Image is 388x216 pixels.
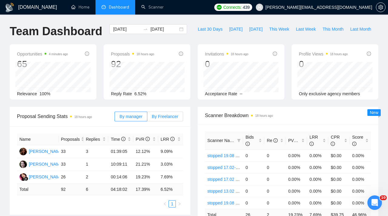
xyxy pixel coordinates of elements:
button: [DATE] [226,24,246,34]
span: Dashboard [109,5,129,10]
td: 92 [59,184,83,195]
td: 21.21% [133,158,158,171]
td: 17.39 % [133,184,158,195]
button: Last Week [293,24,319,34]
span: Proposals [111,50,154,58]
a: 1 [169,201,176,207]
td: 0 [264,173,286,185]
td: 26 [59,171,83,184]
th: Replies [83,133,108,145]
td: 00:14:06 [108,171,133,184]
input: Start date [113,26,141,32]
span: Invitations [205,50,248,58]
td: 0.00% [307,185,328,197]
span: LRR [309,135,318,146]
time: 18 hours ago [231,52,248,56]
td: 0 [243,185,264,197]
span: left [163,202,167,206]
span: PVR [136,137,150,142]
span: info-circle [145,137,150,141]
span: Bids [246,135,254,146]
td: 6 [83,184,108,195]
time: 18 hours ago [136,52,154,56]
span: -- [240,91,242,96]
button: Last 30 Days [194,24,226,34]
th: Name [17,133,59,145]
td: 04:18:02 [108,184,133,195]
div: 0 [205,58,248,70]
span: Profile Views [299,50,348,58]
span: Last Month [350,26,371,32]
time: 4 minutes ago [49,52,68,56]
div: 0 [299,58,348,70]
td: 0.00% [307,150,328,161]
td: $0.00 [328,185,350,197]
button: This Month [319,24,347,34]
td: 3.03% [158,158,183,171]
span: 6.52% [134,91,146,96]
div: [PERSON_NAME] [29,174,64,180]
span: info-circle [273,138,278,143]
td: 0 [264,197,286,209]
span: Opportunities [17,50,68,58]
td: 0 [243,197,264,209]
span: Acceptance Rate [205,91,237,96]
td: 33 [59,145,83,158]
td: 0.00% [350,173,371,185]
td: $0.00 [328,197,350,209]
td: 0 [243,161,264,173]
span: info-circle [170,137,175,141]
td: $0.00 [328,173,350,185]
button: setting [376,2,386,12]
td: 33 [59,158,83,171]
a: stopped 13.02 - Google&Meta Ads - consult(audit) - AI [207,189,309,194]
td: 0.00% [350,161,371,173]
span: Proposal Sending Stats [17,113,115,120]
button: This Week [266,24,293,34]
span: [DATE] [249,26,263,32]
span: user [257,5,262,9]
span: By Freelancer [152,114,178,119]
th: Proposals [59,133,83,145]
td: Total [17,184,59,195]
td: 0.00% [350,197,371,209]
span: info-circle [121,137,125,141]
li: Previous Page [161,200,169,208]
span: Time [111,137,125,142]
input: End date [150,26,178,32]
td: 10:09:11 [108,158,133,171]
span: info-circle [298,138,302,143]
td: 7.69% [158,171,183,184]
span: 100% [39,91,50,96]
td: 6.52 % [158,184,183,195]
a: stopped 17.02- Meta ads - ecommerce/cases/ hook- ROAS3+ [207,165,323,170]
td: 0.00% [286,185,307,197]
div: [PERSON_NAME] [29,161,64,167]
a: stopped 17.02 - Google Ads - ecommerce/AI - $500+ [207,177,307,182]
span: Connects: [223,4,242,11]
iframe: Intercom live chat [367,195,382,210]
img: NK [19,173,27,181]
span: info-circle [85,52,89,56]
time: 18 hours ago [330,52,348,56]
span: By manager [119,114,142,119]
span: Reply Rate [111,91,132,96]
span: Scanner Name [207,138,236,143]
span: Re [267,138,278,143]
span: right [178,202,181,206]
a: IG[PERSON_NAME] [19,161,64,166]
td: 0 [243,173,264,185]
span: Last Week [296,26,316,32]
span: info-circle [367,52,371,56]
span: setting [376,5,385,10]
span: Score [352,135,363,146]
span: swap-right [143,27,148,32]
td: 0.00% [286,173,307,185]
span: 10 [380,195,387,200]
span: New [370,110,378,115]
li: Next Page [176,200,183,208]
td: 0 [264,185,286,197]
td: 9.09% [158,145,183,158]
h1: Team Dashboard [10,24,102,39]
a: stopped 19.08 - Meta ads - LeadGen/cases/ hook - tripled leads- $500+ [207,153,342,158]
